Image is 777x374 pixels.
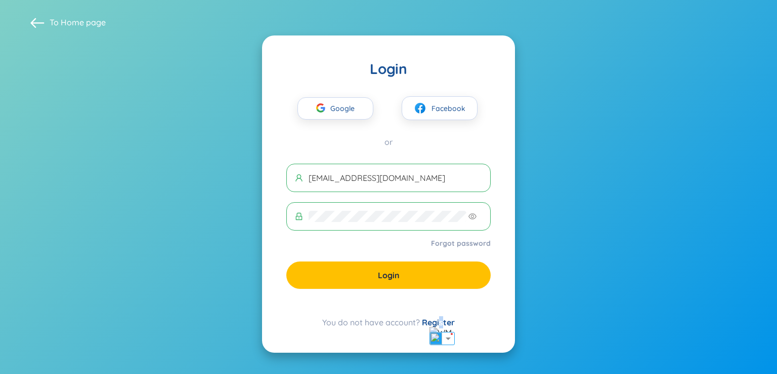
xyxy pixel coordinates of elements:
span: Google [330,98,360,119]
span: user [295,174,303,182]
div: Login [286,60,491,78]
button: Google [297,97,373,120]
a: Forgot password [431,238,491,248]
span: To [50,17,106,28]
a: Home page [61,17,106,27]
span: Facebook [431,103,465,114]
div: You do not have account? [286,316,491,328]
a: Register [422,317,455,327]
img: facebook [414,102,426,115]
button: facebookFacebook [402,96,478,120]
input: Username or Email [309,172,482,183]
span: eye [468,212,477,220]
div: or [286,136,491,147]
span: lock [295,212,303,220]
span: Login [378,270,400,281]
button: Login [286,261,491,289]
